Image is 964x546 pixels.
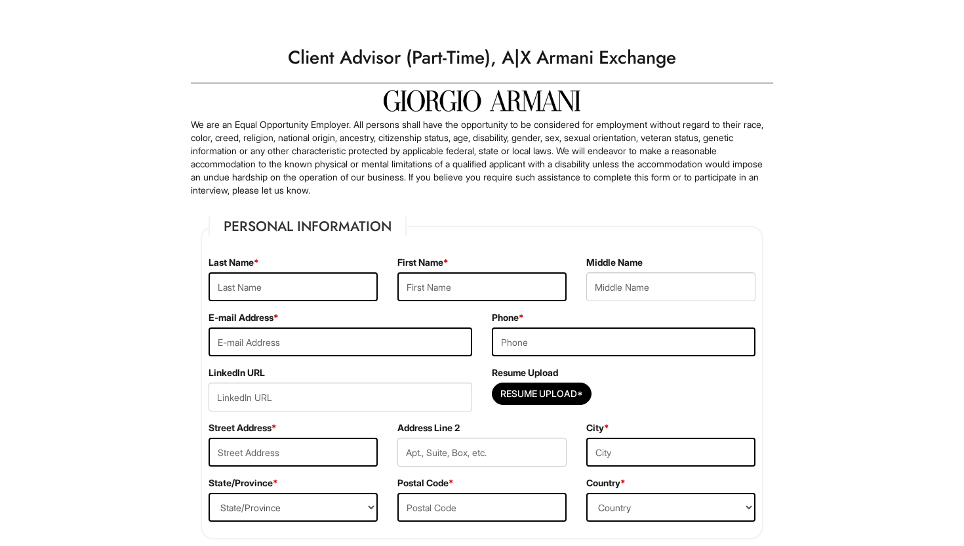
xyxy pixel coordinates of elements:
label: City [586,421,609,434]
label: State/Province [209,476,278,490]
input: First Name [397,272,567,301]
input: Last Name [209,272,378,301]
select: Country [586,493,755,522]
input: Middle Name [586,272,755,301]
label: Street Address [209,421,277,434]
label: LinkedIn URL [209,366,265,379]
button: Resume Upload*Resume Upload* [492,383,592,405]
input: Postal Code [397,493,567,522]
legend: Personal Information [209,217,407,236]
select: State/Province [209,493,378,522]
h1: Client Advisor (Part-Time), A|X Armani Exchange [184,39,780,76]
label: Postal Code [397,476,454,490]
input: Street Address [209,438,378,467]
label: First Name [397,256,449,269]
input: Phone [492,327,755,356]
label: Last Name [209,256,259,269]
p: We are an Equal Opportunity Employer. All persons shall have the opportunity to be considered for... [191,118,773,197]
input: E-mail Address [209,327,472,356]
img: Giorgio Armani [384,90,580,112]
label: E-mail Address [209,311,279,324]
label: Resume Upload [492,366,558,379]
label: Country [586,476,626,490]
input: Apt., Suite, Box, etc. [397,438,567,467]
label: Phone [492,311,524,324]
label: Middle Name [586,256,643,269]
label: Address Line 2 [397,421,460,434]
input: LinkedIn URL [209,383,472,411]
input: City [586,438,755,467]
